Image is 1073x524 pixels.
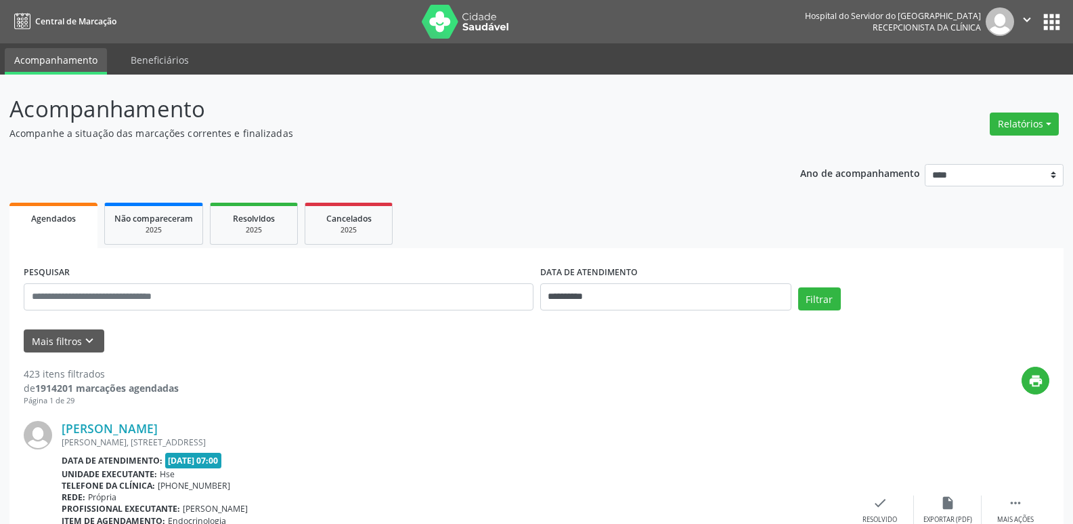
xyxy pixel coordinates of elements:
[800,164,920,181] p: Ano de acompanhamento
[1022,367,1049,395] button: print
[114,213,193,224] span: Não compareceram
[986,7,1014,36] img: img
[326,213,372,224] span: Cancelados
[540,262,638,283] label: DATA DE ATENDIMENTO
[220,225,288,235] div: 2025
[1020,12,1034,27] i: 
[35,16,116,27] span: Central de Marcação
[1028,374,1043,388] i: print
[165,453,222,468] span: [DATE] 07:00
[990,113,1059,136] button: Relatórios
[24,367,179,381] div: 423 itens filtrados
[160,468,175,480] span: Hse
[183,503,248,515] span: [PERSON_NAME]
[1008,496,1023,510] i: 
[121,48,198,72] a: Beneficiários
[31,213,76,224] span: Agendados
[88,491,116,503] span: Própria
[62,421,158,436] a: [PERSON_NAME]
[24,381,179,395] div: de
[940,496,955,510] i: insert_drive_file
[1014,7,1040,36] button: 
[9,92,747,126] p: Acompanhamento
[9,10,116,33] a: Central de Marcação
[62,437,846,448] div: [PERSON_NAME], [STREET_ADDRESS]
[35,382,179,395] strong: 1914201 marcações agendadas
[9,126,747,140] p: Acompanhe a situação das marcações correntes e finalizadas
[1040,10,1064,34] button: apps
[62,455,162,466] b: Data de atendimento:
[805,10,981,22] div: Hospital do Servidor do [GEOGRAPHIC_DATA]
[158,480,230,491] span: [PHONE_NUMBER]
[24,395,179,407] div: Página 1 de 29
[62,468,157,480] b: Unidade executante:
[315,225,382,235] div: 2025
[24,329,104,353] button: Mais filtroskeyboard_arrow_down
[873,496,888,510] i: check
[62,491,85,503] b: Rede:
[82,334,97,348] i: keyboard_arrow_down
[873,22,981,33] span: Recepcionista da clínica
[62,480,155,491] b: Telefone da clínica:
[798,287,841,310] button: Filtrar
[24,262,70,283] label: PESQUISAR
[114,225,193,235] div: 2025
[24,421,52,449] img: img
[62,503,180,515] b: Profissional executante:
[233,213,275,224] span: Resolvidos
[5,48,107,75] a: Acompanhamento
